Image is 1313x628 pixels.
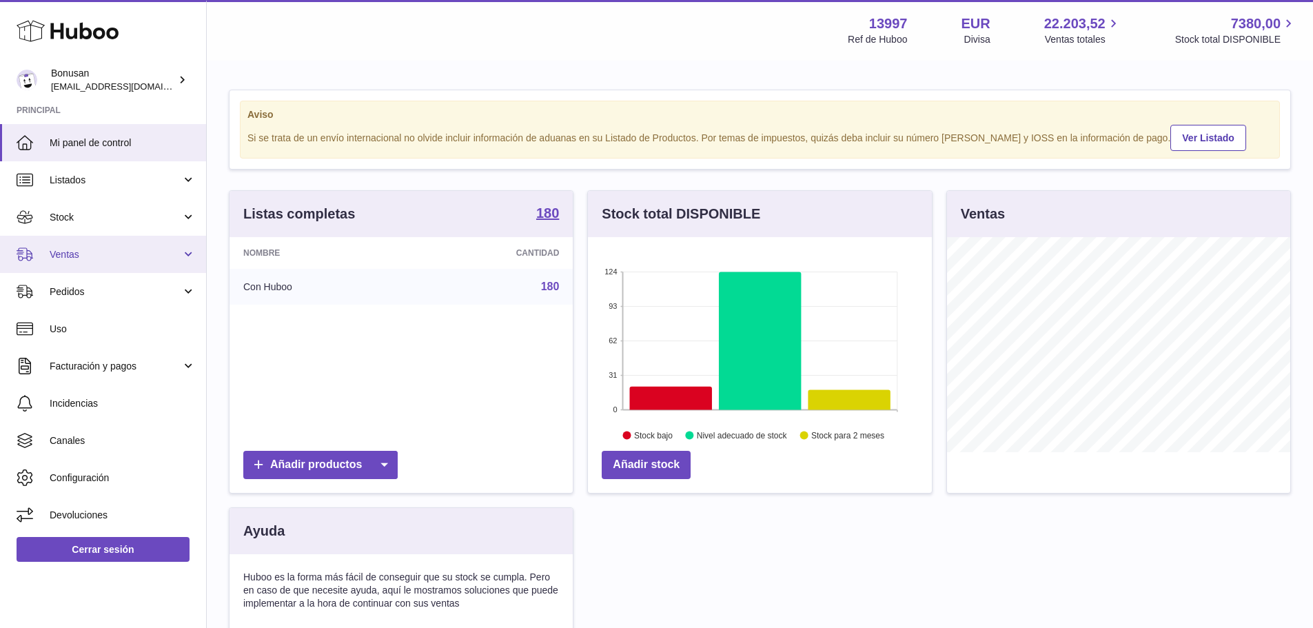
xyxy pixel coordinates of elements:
a: Cerrar sesión [17,537,190,562]
h3: Stock total DISPONIBLE [602,205,760,223]
span: Canales [50,434,196,447]
span: Listados [50,174,181,187]
img: info@bonusan.es [17,70,37,90]
text: 31 [609,371,618,379]
span: Ventas [50,248,181,261]
strong: 180 [536,206,559,220]
span: Mi panel de control [50,136,196,150]
th: Nombre [230,237,408,269]
div: Si se trata de un envío internacional no olvide incluir información de aduanas en su Listado de P... [247,123,1272,151]
th: Cantidad [408,237,573,269]
a: Añadir stock [602,451,691,479]
span: Ventas totales [1045,33,1121,46]
span: Incidencias [50,397,196,410]
a: 180 [541,281,560,292]
strong: 13997 [869,14,908,33]
h3: Listas completas [243,205,355,223]
span: Devoluciones [50,509,196,522]
span: 7380,00 [1231,14,1281,33]
h3: Ayuda [243,522,285,540]
a: 7380,00 Stock total DISPONIBLE [1175,14,1296,46]
div: Bonusan [51,67,175,93]
strong: Aviso [247,108,1272,121]
strong: EUR [961,14,990,33]
text: 0 [613,405,618,414]
text: 93 [609,302,618,310]
p: Huboo es la forma más fácil de conseguir que su stock se cumpla. Pero en caso de que necesite ayu... [243,571,559,610]
span: Stock total DISPONIBLE [1175,33,1296,46]
text: Stock para 2 meses [811,431,884,440]
a: Añadir productos [243,451,398,479]
a: 180 [536,206,559,223]
span: Configuración [50,472,196,485]
text: 62 [609,336,618,345]
a: Ver Listado [1170,125,1245,151]
span: Stock [50,211,181,224]
span: [EMAIL_ADDRESS][DOMAIN_NAME] [51,81,203,92]
text: 124 [604,267,617,276]
h3: Ventas [961,205,1005,223]
span: Pedidos [50,285,181,298]
div: Ref de Huboo [848,33,907,46]
span: Facturación y pagos [50,360,181,373]
span: Uso [50,323,196,336]
a: 22.203,52 Ventas totales [1044,14,1121,46]
text: Nivel adecuado de stock [697,431,788,440]
td: Con Huboo [230,269,408,305]
span: 22.203,52 [1044,14,1106,33]
text: Stock bajo [634,431,673,440]
div: Divisa [964,33,990,46]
